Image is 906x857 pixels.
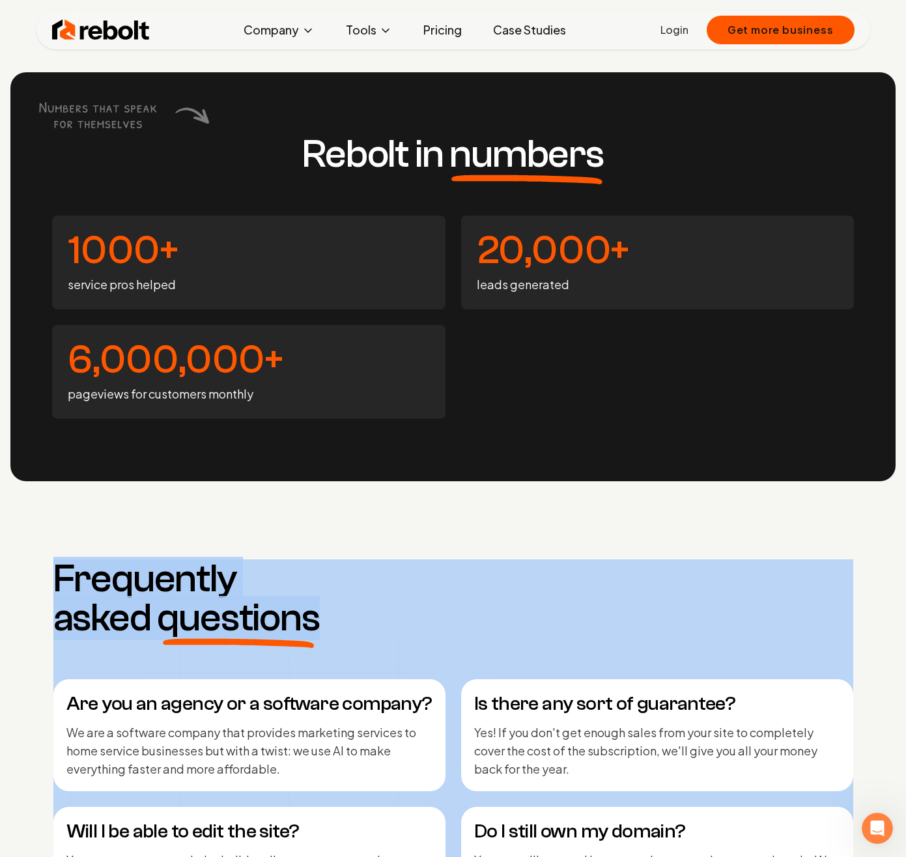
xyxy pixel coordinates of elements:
[66,692,432,716] h4: Are you an agency or a software company?
[233,17,325,43] button: Company
[660,22,688,38] a: Login
[474,820,840,843] h4: Do I still own my domain?
[862,813,893,844] iframe: Intercom live chat
[335,17,403,43] button: Tools
[413,17,472,43] a: Pricing
[477,231,839,270] h4: 20,000+
[68,275,430,294] p: service pros helped
[66,820,432,843] h4: Will I be able to edit the site?
[474,692,840,716] h4: Is there any sort of guarantee?
[53,559,335,638] h3: Frequently asked
[302,135,604,174] h3: Rebolt in
[483,17,576,43] a: Case Studies
[449,135,604,174] span: numbers
[157,598,319,638] span: questions
[68,385,430,403] p: pageviews for customers monthly
[477,275,839,294] p: leads generated
[68,341,430,380] h4: 6,000,000+
[68,231,430,270] h4: 1000+
[707,16,855,44] button: Get more business
[52,17,150,43] img: Rebolt Logo
[66,724,432,778] p: We are a software company that provides marketing services to home service businesses but with a ...
[474,724,840,778] p: Yes! If you don't get enough sales from your site to completely cover the cost of the subscriptio...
